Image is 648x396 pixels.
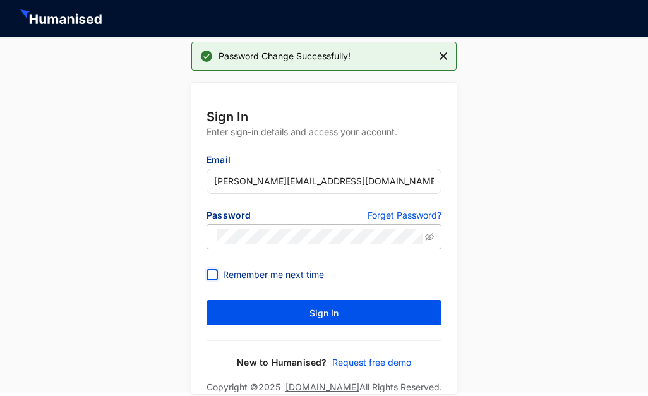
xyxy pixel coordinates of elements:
[327,356,411,369] a: Request free demo
[207,209,324,224] p: Password
[207,126,441,153] p: Enter sign-in details and access your account.
[425,232,434,241] span: eye-invisible
[207,381,442,393] p: Copyright © 2025 All Rights Reserved.
[20,9,104,27] img: HeaderHumanisedNameIcon.51e74e20af0cdc04d39a069d6394d6d9.svg
[207,169,441,194] input: Enter your email
[207,300,441,325] button: Sign In
[207,108,441,126] p: Sign In
[368,209,441,224] a: Forget Password?
[199,49,214,64] img: alert-icon-success.755a801dcbde06256afb241ffe65d376.svg
[440,49,447,64] img: alert-close.705d39777261943dbfef1c6d96092794.svg
[207,153,441,169] p: Email
[237,356,327,369] p: New to Humanised?
[285,381,359,392] a: [DOMAIN_NAME]
[309,307,339,320] span: Sign In
[218,268,329,282] span: Remember me next time
[214,49,351,64] p: Password Change Successfully!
